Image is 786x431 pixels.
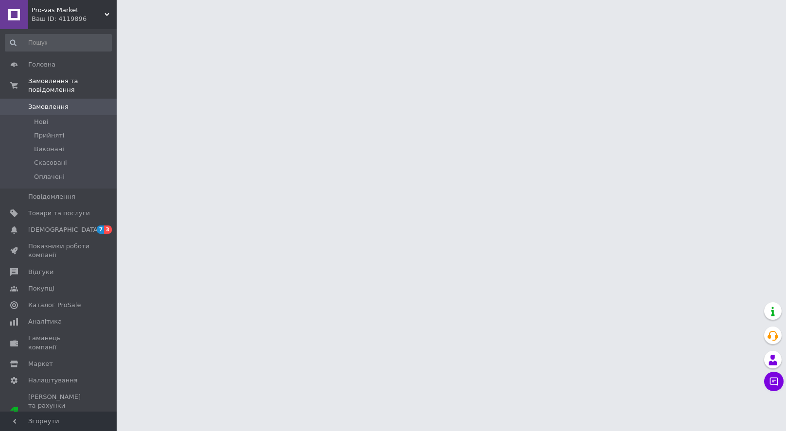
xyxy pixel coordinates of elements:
[28,376,78,385] span: Налаштування
[5,34,112,52] input: Пошук
[97,225,105,234] span: 7
[28,242,90,259] span: Показники роботи компанії
[28,334,90,351] span: Гаманець компанії
[28,360,53,368] span: Маркет
[28,284,54,293] span: Покупці
[28,411,90,428] div: Prom мікс 1000 (3 місяці)
[28,225,100,234] span: [DEMOGRAPHIC_DATA]
[28,103,69,111] span: Замовлення
[28,317,62,326] span: Аналітика
[28,60,55,69] span: Головна
[28,393,90,428] span: [PERSON_NAME] та рахунки
[34,145,64,154] span: Виконані
[34,172,65,181] span: Оплачені
[28,301,81,310] span: Каталог ProSale
[34,158,67,167] span: Скасовані
[28,192,75,201] span: Повідомлення
[34,118,48,126] span: Нові
[34,131,64,140] span: Прийняті
[32,15,117,23] div: Ваш ID: 4119896
[32,6,105,15] span: Pro-vas Market
[28,268,53,276] span: Відгуки
[28,209,90,218] span: Товари та послуги
[764,372,784,391] button: Чат з покупцем
[104,225,112,234] span: 3
[28,77,117,94] span: Замовлення та повідомлення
